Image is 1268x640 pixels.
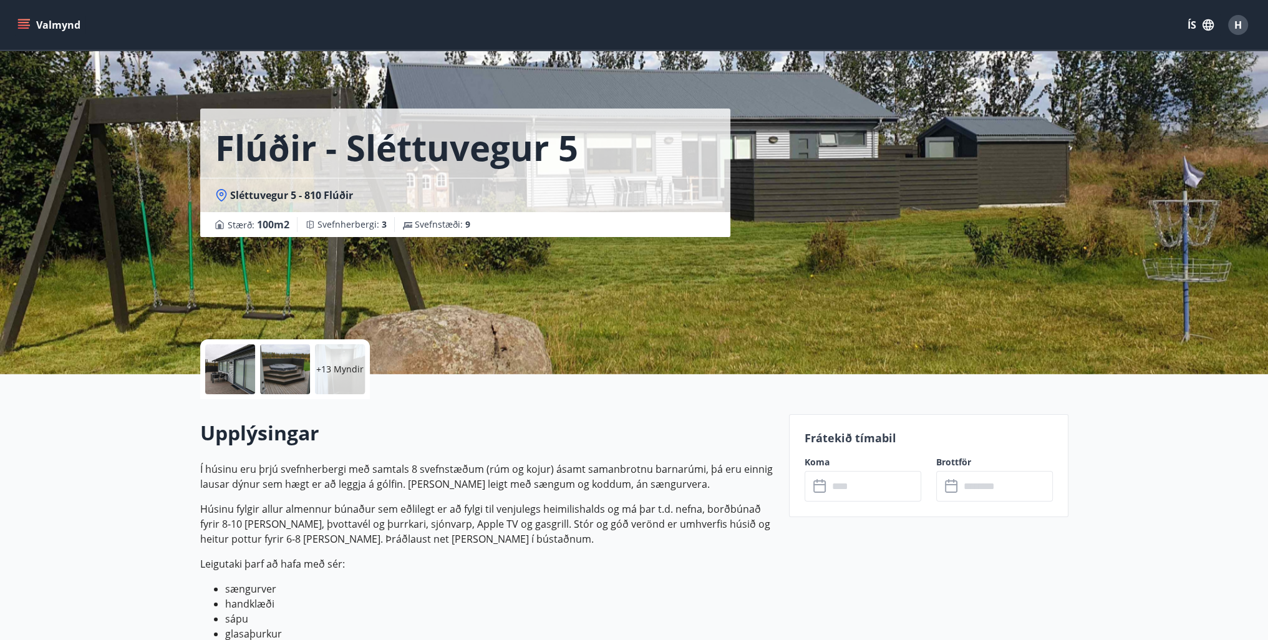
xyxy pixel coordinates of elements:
button: H [1223,10,1253,40]
p: Leigutaki þarf að hafa með sér: [200,556,774,571]
span: H [1234,18,1242,32]
span: Svefnstæði : [415,218,470,231]
span: 3 [382,218,387,230]
span: Svefnherbergi : [317,218,387,231]
h2: Upplýsingar [200,419,774,447]
li: handklæði [225,596,774,611]
label: Brottför [936,456,1053,468]
h1: Flúðir - Sléttuvegur 5 [215,124,578,171]
span: Stærð : [228,217,289,232]
span: 9 [465,218,470,230]
p: Frátekið tímabil [805,430,1053,446]
p: Húsinu fylgir allur almennur búnaður sem eðlilegt er að fylgi til venjulegs heimilishalds og má þ... [200,502,774,546]
span: 100 m2 [257,218,289,231]
button: ÍS [1181,14,1221,36]
li: sápu [225,611,774,626]
p: Í húsinu eru þrjú svefnherbergi með samtals 8 svefnstæðum (rúm og kojur) ásamt samanbrotnu barnar... [200,462,774,492]
li: sængurver [225,581,774,596]
button: menu [15,14,85,36]
span: Sléttuvegur 5 - 810 Flúðir [230,188,353,202]
label: Koma [805,456,921,468]
p: +13 Myndir [316,363,364,376]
